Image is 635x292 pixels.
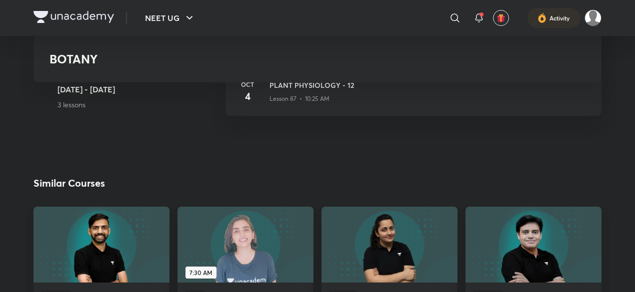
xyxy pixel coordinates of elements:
[496,13,505,22] img: avatar
[225,68,601,128] a: Oct4PLANT PHYSIOLOGY - 12Lesson 87 • 10:25 AM
[185,267,216,279] span: 7:30 AM
[237,89,257,104] h4: 4
[269,80,589,90] h3: PLANT PHYSIOLOGY - 12
[465,207,601,283] a: new-thumbnail
[33,11,114,23] img: Company Logo
[57,83,217,95] h5: [DATE] - [DATE]
[49,52,441,66] h3: BOTANY
[537,12,546,24] img: activity
[321,207,457,283] a: new-thumbnail
[320,206,458,283] img: new-thumbnail
[176,206,314,283] img: new-thumbnail
[237,80,257,89] h6: Oct
[33,207,169,283] a: new-thumbnail
[57,99,217,110] p: 3 lessons
[464,206,602,283] img: new-thumbnail
[269,94,329,103] p: Lesson 87 • 10:25 AM
[33,11,114,25] a: Company Logo
[139,8,201,28] button: NEET UG
[32,206,170,283] img: new-thumbnail
[493,10,509,26] button: avatar
[33,176,105,191] h2: Similar Courses
[584,9,601,26] img: Aman raj
[177,207,313,283] a: new-thumbnail7:30 AM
